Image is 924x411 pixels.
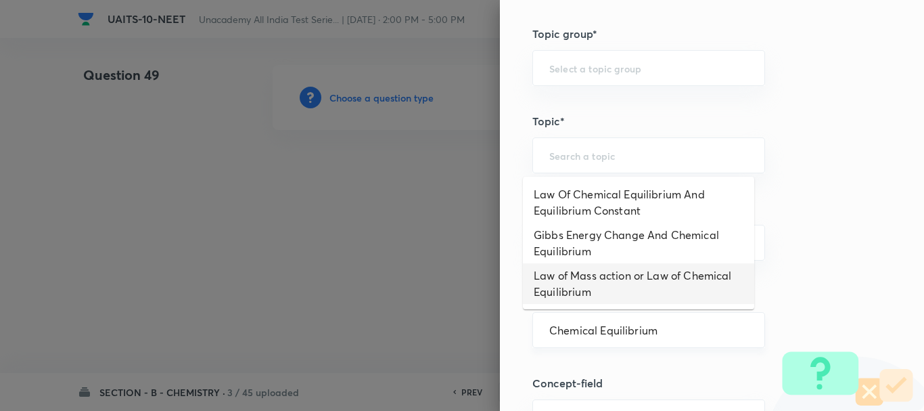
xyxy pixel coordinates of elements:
[532,113,846,129] h5: Topic*
[757,67,760,70] button: Open
[523,263,754,304] li: Law of Mass action or Law of Chemical Equilibrium
[549,62,748,74] input: Select a topic group
[532,375,846,391] h5: Concept-field
[549,149,748,162] input: Search a topic
[532,26,846,42] h5: Topic group*
[757,154,760,157] button: Open
[549,324,748,337] input: Search a sub-concept
[757,329,760,332] button: Close
[523,182,754,223] li: Law Of Chemical Equilibrium And Equilibrium Constant
[757,242,760,244] button: Open
[523,223,754,263] li: Gibbs Energy Change And Chemical Equilibrium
